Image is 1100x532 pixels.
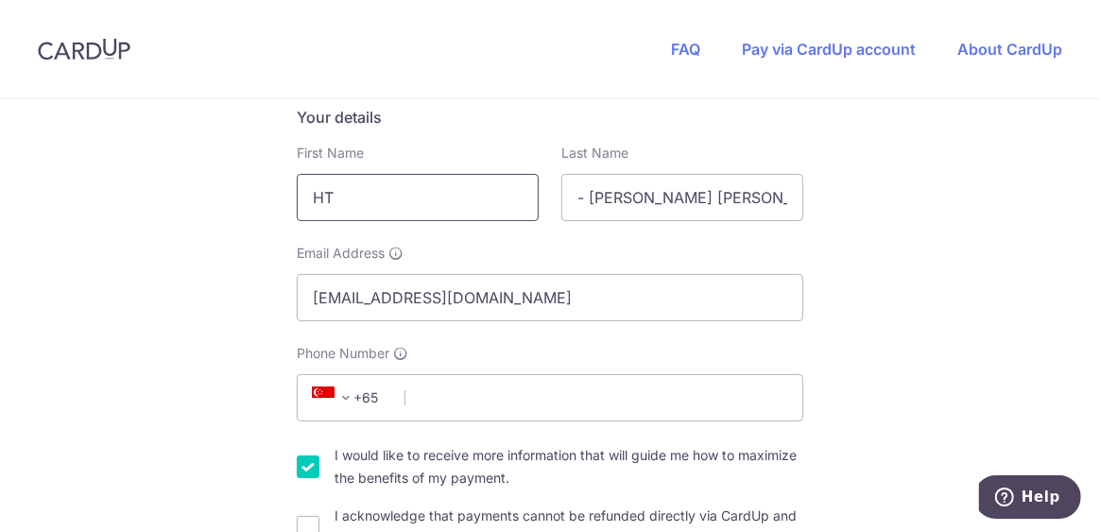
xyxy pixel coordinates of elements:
[306,386,391,409] span: +65
[335,444,803,489] label: I would like to receive more information that will guide me how to maximize the benefits of my pa...
[297,244,385,263] span: Email Address
[38,38,130,60] img: CardUp
[297,344,389,363] span: Phone Number
[561,174,803,221] input: Last name
[671,40,700,59] a: FAQ
[742,40,916,59] a: Pay via CardUp account
[957,40,1062,59] a: About CardUp
[297,174,539,221] input: First name
[297,144,364,163] label: First Name
[979,475,1081,523] iframe: Opens a widget where you can find more information
[297,274,803,321] input: Email address
[561,144,628,163] label: Last Name
[312,386,357,409] span: +65
[297,106,803,129] h5: Your details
